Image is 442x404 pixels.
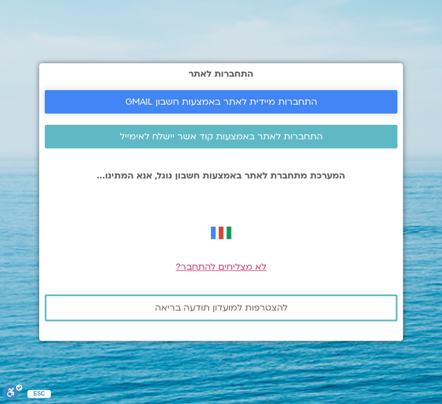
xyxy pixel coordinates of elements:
[125,97,317,107] span: התחברות מיידית לאתר באמצעות חשבון GMAIL
[45,90,397,114] a: התחברות מיידית לאתר באמצעות חשבון GMAIL
[45,69,397,79] h2: התחברות לאתר
[45,171,397,181] p: המערכת מתחברת לאתר באמצעות חשבון גוגל, אנא המתינו...
[155,303,288,313] span: להצטרפות למועדון תודעה בריאה
[45,294,397,321] a: להצטרפות למועדון תודעה בריאה
[45,125,397,148] a: התחברות לאתר באמצעות קוד אשר יישלח לאימייל
[120,131,323,142] span: התחברות לאתר באמצעות קוד אשר יישלח לאימייל
[176,261,266,273] a: לא מצליחים להתחבר?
